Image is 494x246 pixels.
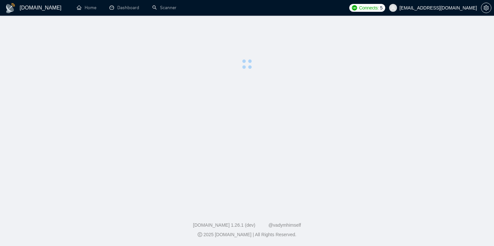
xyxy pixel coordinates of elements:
[5,231,489,238] div: 2025 [DOMAIN_NAME] | All Rights Reserved.
[152,5,176,10] a: searchScanner
[391,6,395,10] span: user
[481,3,491,13] button: setting
[5,3,16,13] img: logo
[481,5,491,10] a: setting
[268,222,301,228] a: @vadymhimself
[109,5,139,10] a: dashboardDashboard
[380,4,383,11] span: 5
[198,232,202,237] span: copyright
[359,4,379,11] span: Connects:
[193,222,255,228] a: [DOMAIN_NAME] 1.26.1 (dev)
[352,5,357,10] img: upwork-logo.png
[481,5,491,10] span: setting
[77,5,96,10] a: homeHome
